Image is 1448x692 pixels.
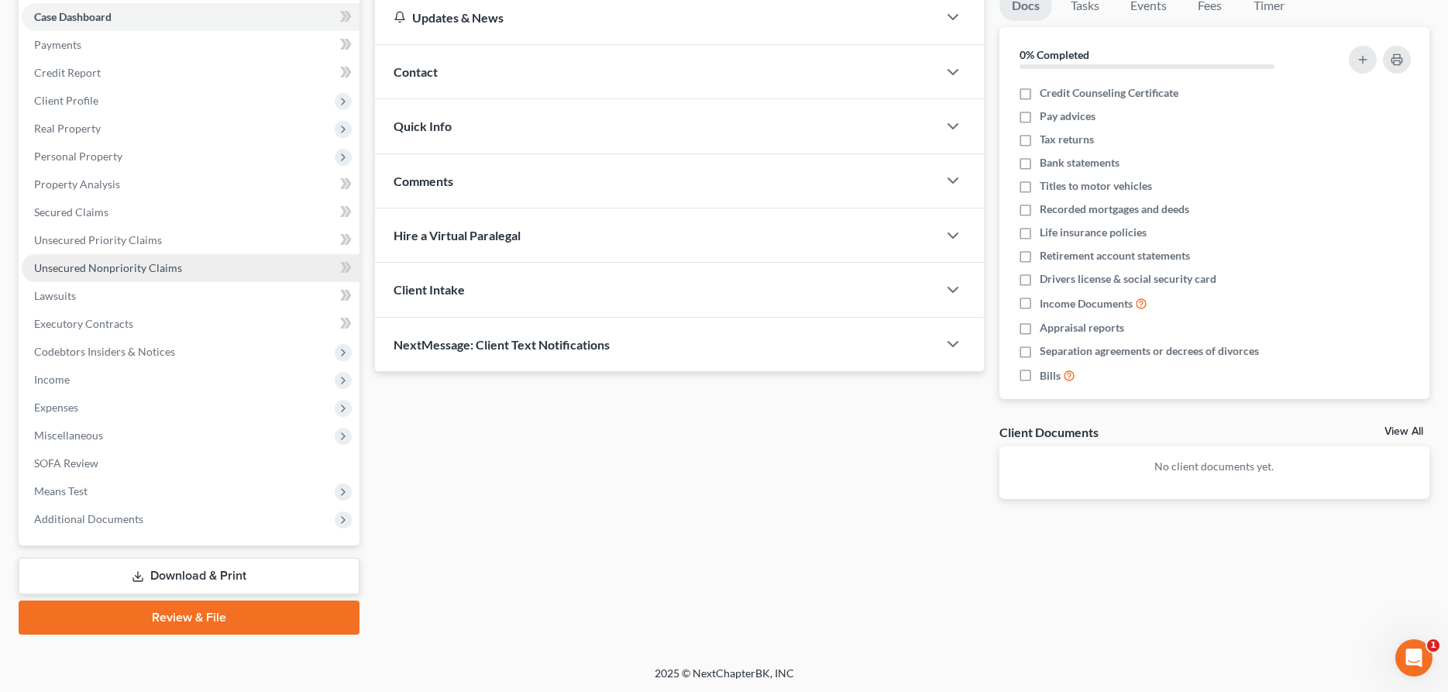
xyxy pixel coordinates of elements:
[34,177,120,191] span: Property Analysis
[34,484,88,497] span: Means Test
[34,122,101,135] span: Real Property
[1040,225,1147,240] span: Life insurance policies
[1427,639,1439,652] span: 1
[34,401,78,414] span: Expenses
[394,228,521,243] span: Hire a Virtual Paralegal
[394,9,918,26] div: Updates & News
[1040,132,1094,147] span: Tax returns
[22,310,359,338] a: Executory Contracts
[34,94,98,107] span: Client Profile
[34,289,76,302] span: Lawsuits
[1040,201,1189,217] span: Recorded mortgages and deeds
[22,226,359,254] a: Unsecured Priority Claims
[1040,296,1133,312] span: Income Documents
[34,66,101,79] span: Credit Report
[34,261,182,274] span: Unsecured Nonpriority Claims
[1012,459,1417,474] p: No client documents yet.
[22,31,359,59] a: Payments
[34,512,143,525] span: Additional Documents
[1040,368,1061,384] span: Bills
[394,337,610,352] span: NextMessage: Client Text Notifications
[1040,155,1120,170] span: Bank statements
[1040,248,1190,263] span: Retirement account statements
[34,233,162,246] span: Unsecured Priority Claims
[22,254,359,282] a: Unsecured Nonpriority Claims
[19,558,359,594] a: Download & Print
[34,345,175,358] span: Codebtors Insiders & Notices
[22,282,359,310] a: Lawsuits
[999,424,1099,440] div: Client Documents
[34,373,70,386] span: Income
[1040,108,1095,124] span: Pay advices
[34,38,81,51] span: Payments
[1395,639,1433,677] iframe: Intercom live chat
[394,174,453,188] span: Comments
[1040,343,1259,359] span: Separation agreements or decrees of divorces
[1020,48,1089,61] strong: 0% Completed
[22,449,359,477] a: SOFA Review
[34,10,112,23] span: Case Dashboard
[19,601,359,635] a: Review & File
[34,150,122,163] span: Personal Property
[22,198,359,226] a: Secured Claims
[394,119,452,133] span: Quick Info
[1040,178,1152,194] span: Titles to motor vehicles
[1040,271,1216,287] span: Drivers license & social security card
[34,429,103,442] span: Miscellaneous
[34,456,98,470] span: SOFA Review
[1040,320,1124,336] span: Appraisal reports
[22,170,359,198] a: Property Analysis
[394,64,438,79] span: Contact
[22,59,359,87] a: Credit Report
[34,317,133,330] span: Executory Contracts
[34,205,108,219] span: Secured Claims
[394,282,465,297] span: Client Intake
[1384,426,1423,437] a: View All
[22,3,359,31] a: Case Dashboard
[1040,85,1178,101] span: Credit Counseling Certificate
